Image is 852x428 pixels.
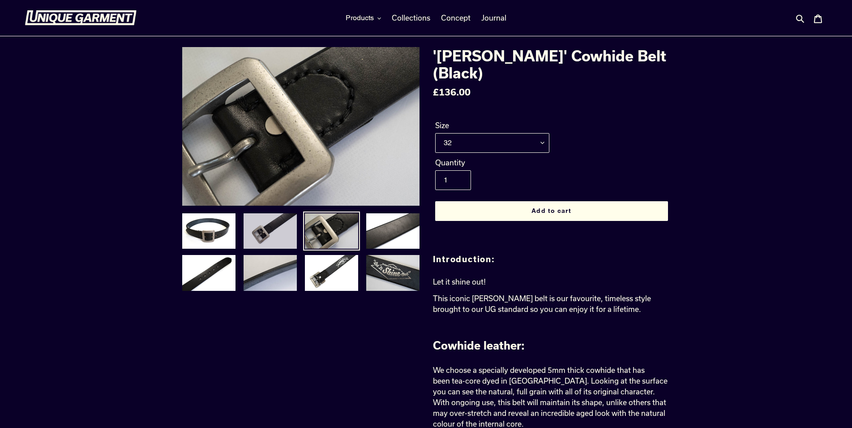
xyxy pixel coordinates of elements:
span: Cowhide leather: [433,339,525,352]
label: Quantity [435,157,549,168]
label: Size [435,120,549,131]
img: Load image into Gallery viewer, &#39;Garrison&#39; Cowhide Belt (Black) [304,254,359,292]
img: Load image into Gallery viewer, &#39;Garrison&#39; Cowhide Belt (Black) [243,212,298,250]
span: £136.00 [433,86,471,97]
a: Concept [437,11,475,25]
span: Let it shine out! [433,277,486,286]
img: Load image into Gallery viewer, &#39;Garrison&#39; Cowhide Belt (Black) [365,212,420,250]
span: Journal [481,13,506,22]
span: Concept [441,13,471,22]
span: Add to cart [531,207,571,214]
img: Load image into Gallery viewer, &#39;Garrison&#39; Cowhide Belt (Black) [365,254,420,292]
span: Introduction: [433,254,495,264]
img: Load image into Gallery viewer, &#39;Garrison&#39; Cowhide Belt (Black) [304,212,359,250]
img: Load image into Gallery viewer, &#39;Garrison&#39; Cowhide Belt (Black) [181,254,236,292]
button: Products [341,11,385,25]
span: We choose a specially developed 5mm thick cowhide that has been tea-core dyed in [GEOGRAPHIC_DATA... [433,366,668,428]
button: Add to cart [435,201,668,221]
p: This iconic [PERSON_NAME] belt is our favourite, timeless style brought to our UG standard so you... [433,293,670,315]
span: Collections [392,13,430,22]
h1: '[PERSON_NAME]' Cowhide Belt (Black) [433,47,670,82]
img: Load image into Gallery viewer, &#39;Garrison&#39; Cowhide Belt (Black) [243,254,298,292]
a: Collections [387,11,435,25]
img: Unique Garment [25,10,137,26]
a: Journal [477,11,511,25]
span: Products [346,13,374,22]
img: Load image into Gallery viewer, &#39;Garrison&#39; Cowhide Belt (Black) [181,212,236,250]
